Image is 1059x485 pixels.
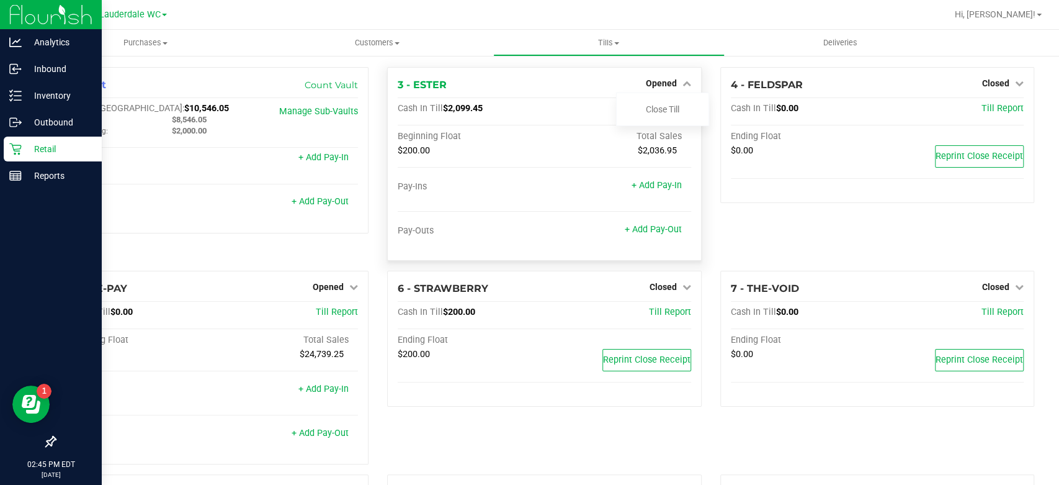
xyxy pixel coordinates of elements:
[65,153,212,165] div: Pay-Ins
[298,384,349,394] a: + Add Pay-In
[936,151,1023,161] span: Reprint Close Receipt
[65,429,212,440] div: Pay-Outs
[398,145,430,156] span: $200.00
[313,282,344,292] span: Opened
[298,152,349,163] a: + Add Pay-In
[731,131,877,142] div: Ending Float
[731,79,803,91] span: 4 - FELDSPAR
[650,282,677,292] span: Closed
[493,30,725,56] a: Tills
[22,115,96,130] p: Outbound
[279,106,358,117] a: Manage Sub-Vaults
[9,36,22,48] inline-svg: Analytics
[65,385,212,396] div: Pay-Ins
[262,37,492,48] span: Customers
[9,89,22,102] inline-svg: Inventory
[602,349,691,371] button: Reprint Close Receipt
[632,180,682,191] a: + Add Pay-In
[172,126,207,135] span: $2,000.00
[646,104,679,114] a: Close Till
[9,63,22,75] inline-svg: Inbound
[982,78,1009,88] span: Closed
[110,307,133,317] span: $0.00
[398,335,544,346] div: Ending Float
[603,355,690,365] span: Reprint Close Receipt
[300,349,344,360] span: $24,739.25
[494,37,724,48] span: Tills
[30,37,261,48] span: Purchases
[212,335,358,346] div: Total Sales
[37,384,51,399] iframe: Resource center unread badge
[731,349,753,360] span: $0.00
[638,145,677,156] span: $2,036.95
[86,9,161,20] span: Ft. Lauderdale WC
[935,349,1024,371] button: Reprint Close Receipt
[292,196,349,207] a: + Add Pay-Out
[807,37,874,48] span: Deliveries
[22,168,96,183] p: Reports
[981,307,1024,317] a: Till Report
[172,115,207,124] span: $8,546.05
[30,30,261,56] a: Purchases
[398,349,430,360] span: $200.00
[22,61,96,76] p: Inbound
[6,459,96,470] p: 02:45 PM EDT
[731,335,877,346] div: Ending Float
[398,225,544,237] div: Pay-Outs
[398,79,447,91] span: 3 - ESTER
[9,170,22,182] inline-svg: Reports
[6,470,96,479] p: [DATE]
[955,9,1035,19] span: Hi, [PERSON_NAME]!
[731,145,753,156] span: $0.00
[65,103,184,114] span: Cash In [GEOGRAPHIC_DATA]:
[9,143,22,155] inline-svg: Retail
[731,283,799,294] span: 7 - THE-VOID
[22,35,96,50] p: Analytics
[184,103,229,114] span: $10,546.05
[649,307,691,317] a: Till Report
[398,307,443,317] span: Cash In Till
[398,131,544,142] div: Beginning Float
[398,283,488,294] span: 6 - STRAWBERRY
[776,103,798,114] span: $0.00
[544,131,690,142] div: Total Sales
[9,116,22,129] inline-svg: Outbound
[443,307,475,317] span: $200.00
[776,307,798,317] span: $0.00
[625,224,682,235] a: + Add Pay-Out
[981,103,1024,114] a: Till Report
[443,103,483,114] span: $2,099.45
[65,335,212,346] div: Beginning Float
[935,145,1024,168] button: Reprint Close Receipt
[22,142,96,156] p: Retail
[398,181,544,193] div: Pay-Ins
[725,30,956,56] a: Deliveries
[982,282,1009,292] span: Closed
[12,386,50,423] iframe: Resource center
[731,307,776,317] span: Cash In Till
[398,103,443,114] span: Cash In Till
[261,30,493,56] a: Customers
[936,355,1023,365] span: Reprint Close Receipt
[65,197,212,209] div: Pay-Outs
[22,88,96,103] p: Inventory
[731,103,776,114] span: Cash In Till
[646,78,677,88] span: Opened
[305,79,358,91] a: Count Vault
[316,307,358,317] a: Till Report
[292,428,349,438] a: + Add Pay-Out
